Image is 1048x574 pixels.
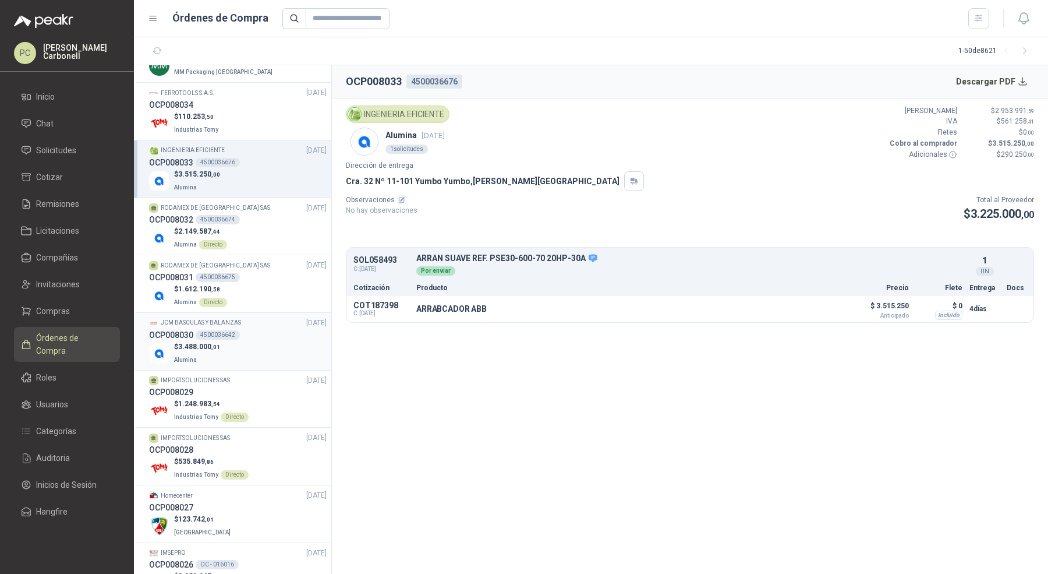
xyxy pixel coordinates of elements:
[149,432,327,480] a: IMPORTSOLUCIONES SAS[DATE] OCP008028Company Logo$535.849,86Industrias TomyDirecto
[306,490,327,501] span: [DATE]
[161,548,186,558] p: IMSEPRO
[969,284,1000,291] p: Entrega
[178,112,214,121] span: 110.253
[14,501,120,523] a: Hangfire
[346,160,1034,171] p: Dirección de entrega
[36,371,56,384] span: Roles
[149,318,327,365] a: Company LogoJCM BASCULAS Y BALANZAS[DATE] OCP0080304500036642Company Logo$3.488.000,01Alumina
[306,548,327,559] span: [DATE]
[199,298,227,307] div: Directo
[205,459,214,465] span: ,86
[149,260,327,308] a: RODAMEX DE [GEOGRAPHIC_DATA] SAS[DATE] OCP0080314500036675Company Logo$1.612.190,58AluminaDirecto
[964,149,1034,160] p: $
[149,386,193,399] h3: OCP008029
[36,452,70,464] span: Auditoria
[36,478,97,491] span: Inicios de Sesión
[211,344,220,350] span: ,01
[14,474,120,496] a: Inicios de Sesión
[1027,118,1034,125] span: ,41
[14,447,120,469] a: Auditoria
[174,529,231,536] span: [GEOGRAPHIC_DATA]
[14,220,120,242] a: Licitaciones
[851,313,909,319] span: Anticipado
[36,144,76,157] span: Solicitudes
[851,284,909,291] p: Precio
[1027,152,1034,158] span: ,00
[149,400,169,421] img: Company Logo
[36,90,55,103] span: Inicio
[161,491,193,501] p: Homecenter
[149,87,327,135] a: Company LogoFERROTOOLS S.A.S.[DATE] OCP008034Company Logo$110.253,50Industrias Tomy
[1007,284,1026,291] p: Docs
[43,44,120,60] p: [PERSON_NAME] Carbonell
[353,256,409,265] p: SOL058493
[992,139,1034,147] span: 3.515.250
[353,284,409,291] p: Cotización
[36,505,68,518] span: Hangfire
[149,113,169,133] img: Company Logo
[14,300,120,322] a: Compras
[149,343,169,364] img: Company Logo
[14,327,120,362] a: Órdenes de Compra
[887,138,957,149] p: Cobro al comprador
[964,205,1034,223] p: $
[353,265,409,274] span: C: [DATE]
[971,207,1034,221] span: 3.225.000
[964,116,1034,127] p: $
[174,284,227,295] p: $
[149,491,158,500] img: Company Logo
[149,89,158,98] img: Company Logo
[422,131,445,140] span: [DATE]
[887,105,957,117] p: [PERSON_NAME]
[161,261,270,270] p: RODAMEX DE [GEOGRAPHIC_DATA] SAS
[178,457,214,466] span: 535.849
[161,146,225,155] p: INGENIERIA EFICIENTE
[1027,108,1034,114] span: ,59
[1001,117,1034,125] span: 561.258
[416,253,962,264] p: ARRAN SUAVE REF. PSE30-600-70 20HP-30A
[211,401,220,407] span: ,54
[199,240,227,249] div: Directo
[174,111,221,122] p: $
[346,105,449,123] div: INGENIERIA EFICIENTE
[887,116,957,127] p: IVA
[149,501,193,514] h3: OCP008027
[36,332,109,357] span: Órdenes de Compra
[178,400,220,408] span: 1.248.983
[36,398,68,411] span: Usuarios
[161,203,270,213] p: RODAMEX DE [GEOGRAPHIC_DATA] SAS
[174,514,233,525] p: $
[149,458,169,478] img: Company Logo
[964,195,1034,206] p: Total al Proveedor
[964,105,1034,117] p: $
[174,414,218,420] span: Industrias Tomy
[221,413,249,422] div: Directo
[306,318,327,329] span: [DATE]
[178,285,220,293] span: 1.612.190
[306,260,327,271] span: [DATE]
[353,301,409,310] p: COT187398
[149,558,193,571] h3: OCP008026
[14,139,120,161] a: Solicitudes
[174,69,272,75] span: MM Packaging [GEOGRAPHIC_DATA]
[976,267,994,276] div: UN
[178,343,220,351] span: 3.488.000
[149,156,193,169] h3: OCP008033
[385,145,428,154] div: 1 solicitudes
[935,311,962,320] div: Incluido
[950,70,1035,93] button: Descargar PDF
[36,251,78,264] span: Compañías
[149,443,193,456] h3: OCP008028
[149,98,193,111] h3: OCP008034
[14,273,120,295] a: Invitaciones
[211,286,220,293] span: ,58
[346,175,619,188] p: Cra. 32 Nº 11-101 Yumbo Yumbo , [PERSON_NAME][GEOGRAPHIC_DATA]
[161,318,241,328] p: JCM BASCULAS Y BALANZAS
[36,278,80,291] span: Invitaciones
[36,117,54,130] span: Chat
[851,299,909,319] p: $ 3.515.250
[174,341,220,353] p: $
[149,375,327,423] a: IMPORTSOLUCIONES SAS[DATE] OCP008029Company Logo$1.248.983,54Industrias TomyDirecto
[149,548,158,558] img: Company Logo
[916,284,962,291] p: Flete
